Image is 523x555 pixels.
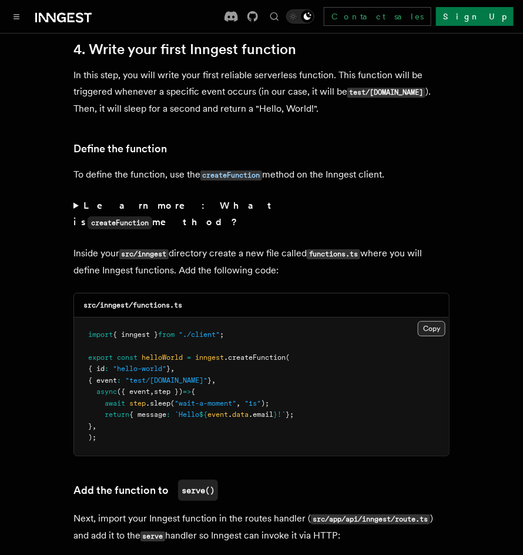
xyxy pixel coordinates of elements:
[88,365,105,373] span: { id
[232,410,249,419] span: data
[311,514,430,524] code: src/app/api/inngest/route.ts
[73,166,450,183] p: To define the function, use the method on the Inngest client.
[142,353,183,362] span: helloWorld
[73,510,450,544] p: Next, import your Inngest function in the routes handler ( ) and add it to the handler so Inngest...
[191,387,195,396] span: {
[105,399,125,407] span: await
[220,330,224,339] span: ;
[129,410,166,419] span: { message
[92,422,96,430] span: ,
[170,365,175,373] span: ,
[236,399,240,407] span: ,
[228,410,232,419] span: .
[249,410,273,419] span: .email
[418,321,445,336] button: Copy
[9,9,24,24] button: Toggle navigation
[105,410,129,419] span: return
[88,330,113,339] span: import
[150,387,154,396] span: ,
[261,399,269,407] span: );
[212,376,216,385] span: ,
[207,376,212,385] span: }
[307,249,360,259] code: functions.ts
[175,399,236,407] span: "wait-a-moment"
[178,480,218,501] code: serve()
[200,170,262,180] code: createFunction
[273,410,277,419] span: }
[183,387,191,396] span: =>
[146,399,170,407] span: .sleep
[207,410,228,419] span: event
[195,353,224,362] span: inngest
[179,330,220,339] span: "./client"
[105,365,109,373] span: :
[88,376,117,385] span: { event
[73,480,218,501] a: Add the function toserve()
[117,387,150,396] span: ({ event
[286,9,314,24] button: Toggle dark mode
[73,200,276,228] strong: Learn more: What is method?
[436,7,514,26] a: Sign Up
[88,433,96,442] span: );
[125,376,207,385] span: "test/[DOMAIN_NAME]"
[277,410,286,419] span: !`
[175,410,199,419] span: `Hello
[286,353,290,362] span: (
[154,387,183,396] span: step })
[244,399,261,407] span: "1s"
[129,399,146,407] span: step
[166,410,170,419] span: :
[73,198,450,231] summary: Learn more: What iscreateFunctionmethod?
[158,330,175,339] span: from
[88,216,152,229] code: createFunction
[117,376,121,385] span: :
[286,410,294,419] span: };
[224,353,286,362] span: .createFunction
[199,410,207,419] span: ${
[166,365,170,373] span: }
[113,365,166,373] span: "hello-world"
[73,67,450,117] p: In this step, you will write your first reliable serverless function. This function will be trigg...
[324,7,431,26] a: Contact sales
[170,399,175,407] span: (
[73,141,167,157] a: Define the function
[96,387,117,396] span: async
[83,301,182,309] code: src/inngest/functions.ts
[200,169,262,180] a: createFunction
[88,353,113,362] span: export
[140,531,165,541] code: serve
[347,88,425,98] code: test/[DOMAIN_NAME]
[117,353,138,362] span: const
[267,9,281,24] button: Find something...
[73,41,296,58] a: 4. Write your first Inngest function
[88,422,92,430] span: }
[119,249,169,259] code: src/inngest
[113,330,158,339] span: { inngest }
[187,353,191,362] span: =
[73,245,450,279] p: Inside your directory create a new file called where you will define Inngest functions. Add the f...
